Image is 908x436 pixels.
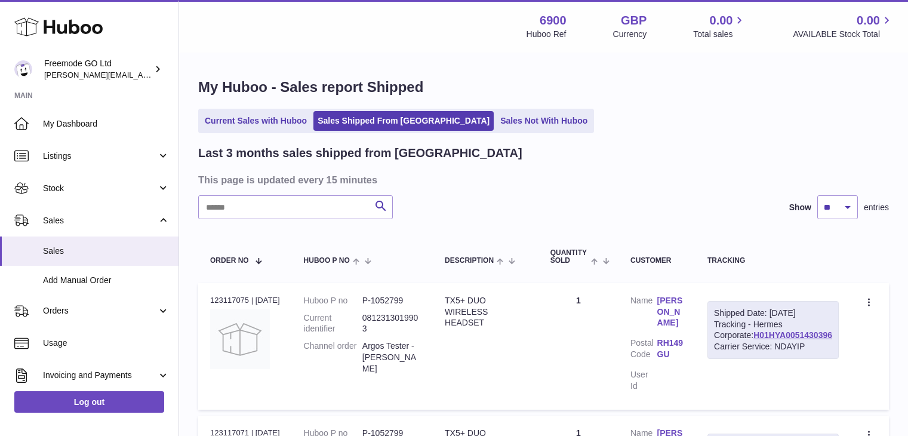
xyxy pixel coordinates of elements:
span: 0.00 [710,13,733,29]
a: H01HYA0051430396 [753,330,832,340]
span: AVAILABLE Stock Total [793,29,894,40]
span: Invoicing and Payments [43,370,157,381]
dt: Current identifier [304,312,362,335]
span: Stock [43,183,157,194]
span: My Dashboard [43,118,170,130]
span: Total sales [693,29,746,40]
a: 0.00 Total sales [693,13,746,40]
label: Show [789,202,811,213]
div: Currency [613,29,647,40]
span: 0.00 [857,13,880,29]
img: no-photo.jpg [210,309,270,369]
span: Usage [43,337,170,349]
img: lenka.smikniarova@gioteck.com [14,60,32,78]
div: Customer [630,257,684,265]
span: [PERSON_NAME][EMAIL_ADDRESS][DOMAIN_NAME] [44,70,239,79]
dd: P-1052799 [362,295,421,306]
strong: 6900 [540,13,567,29]
dt: Name [630,295,657,332]
strong: GBP [621,13,647,29]
a: [PERSON_NAME] [657,295,684,329]
div: Tracking - Hermes Corporate: [707,301,839,360]
a: Log out [14,391,164,413]
div: Huboo Ref [527,29,567,40]
h2: Last 3 months sales shipped from [GEOGRAPHIC_DATA] [198,145,522,161]
div: Carrier Service: NDAYIP [714,341,832,352]
a: Sales Shipped From [GEOGRAPHIC_DATA] [313,111,494,131]
dt: Channel order [304,340,362,374]
dd: Argos Tester - [PERSON_NAME] [362,340,421,374]
span: Listings [43,151,157,162]
dt: Postal Code [630,337,657,363]
dt: Huboo P no [304,295,362,306]
div: 123117075 | [DATE] [210,295,280,306]
div: Tracking [707,257,839,265]
span: Orders [43,305,157,317]
a: Current Sales with Huboo [201,111,311,131]
span: Sales [43,215,157,226]
div: TX5+ DUO WIRELESS HEADSET [445,295,527,329]
dt: User Id [630,369,657,392]
span: Sales [43,245,170,257]
a: RH149GU [657,337,684,360]
span: Order No [210,257,249,265]
div: Shipped Date: [DATE] [714,308,832,319]
span: Huboo P no [304,257,350,265]
h3: This page is updated every 15 minutes [198,173,886,186]
h1: My Huboo - Sales report Shipped [198,78,889,97]
a: Sales Not With Huboo [496,111,592,131]
span: Add Manual Order [43,275,170,286]
span: Quantity Sold [550,249,588,265]
div: Freemode GO Ltd [44,58,152,81]
td: 1 [538,283,618,410]
a: 0.00 AVAILABLE Stock Total [793,13,894,40]
span: Description [445,257,494,265]
dd: 0812313019903 [362,312,421,335]
span: entries [864,202,889,213]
